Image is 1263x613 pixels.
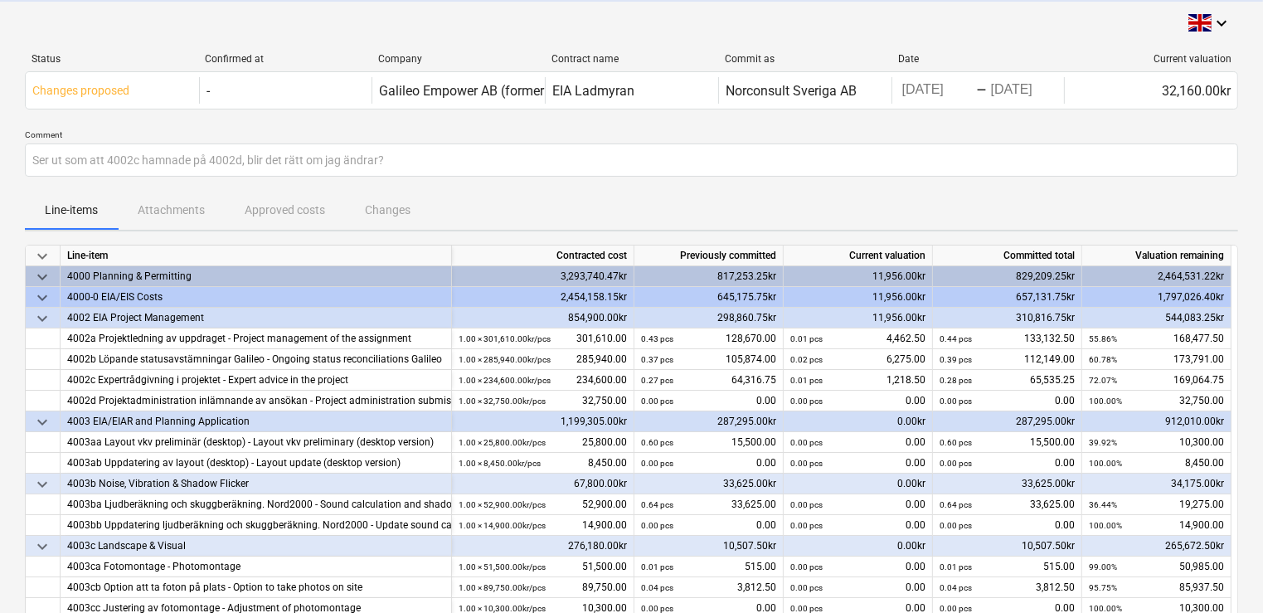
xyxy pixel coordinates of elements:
div: 32,750.00 [1089,391,1224,411]
small: 0.64 pcs [940,500,972,509]
div: 4003cb Option att ta foton på plats - Option to take photos on site [67,577,444,598]
small: 0.00 pcs [641,459,673,468]
div: 2,464,531.22kr [1082,266,1231,287]
div: 544,083.25kr [1082,308,1231,328]
div: 15,500.00 [641,432,776,453]
span: keyboard_arrow_down [32,474,52,494]
small: 0.28 pcs [940,376,972,385]
small: 1.00 × 14,900.00kr / pcs [459,521,546,530]
div: Contract name [551,53,712,65]
small: 0.00 pcs [940,397,972,406]
div: Line-item [61,246,452,266]
div: 0.00 [940,391,1075,411]
div: 169,064.75 [1089,370,1224,391]
div: 14,900.00 [1089,515,1224,536]
div: 105,874.00 [641,349,776,370]
div: Current valuation [784,246,933,266]
div: 33,625.00kr [933,474,1082,494]
small: 0.00 pcs [790,604,823,613]
div: 4003b Noise, Vibration & Shadow Flicker [67,474,444,494]
div: 168,477.50 [1089,328,1224,349]
div: 8,450.00 [1089,453,1224,474]
small: 100.00% [1089,521,1122,530]
div: 34,175.00kr [1082,474,1231,494]
div: 0.00 [641,515,776,536]
div: 4000 Planning & Permitting [67,266,444,287]
div: 515.00 [940,557,1075,577]
div: 11,956.00kr [784,266,933,287]
span: keyboard_arrow_down [32,537,52,557]
small: 1.00 × 51,500.00kr / pcs [459,562,546,572]
div: 0.00 [790,515,925,536]
div: EIA Ladmyran [552,83,634,99]
span: keyboard_arrow_down [32,288,52,308]
small: 0.04 pcs [641,583,673,592]
div: 829,209.25kr [933,266,1082,287]
div: 0.00kr [784,474,933,494]
div: Previously committed [634,246,784,266]
small: 0.01 pcs [790,376,823,385]
div: 1,199,305.00kr [452,411,634,432]
small: 1.00 × 10,300.00kr / pcs [459,604,546,613]
div: 4003c Landscape & Visual [67,536,444,557]
div: 0.00 [790,391,925,411]
p: Changes proposed [32,82,129,100]
div: - [206,83,210,99]
div: 4002a Projektledning av uppdraget - Project management of the assignment [67,328,444,349]
small: 0.00 pcs [641,521,673,530]
div: 15,500.00 [940,432,1075,453]
small: 0.00 pcs [940,604,972,613]
small: 0.01 pcs [940,562,972,572]
div: Status [32,53,192,65]
small: 0.00 pcs [790,521,823,530]
div: 0.00 [790,557,925,577]
small: 0.01 pcs [641,562,673,572]
small: 0.00 pcs [940,521,972,530]
small: 0.39 pcs [940,355,972,364]
div: 4002d Projektadministration inlämnande av ansökan - Project administration submission of the appl... [67,391,444,411]
small: 36.44% [1089,500,1117,509]
div: 67,800.00kr [452,474,634,494]
div: 285,940.00 [459,349,627,370]
div: Norconsult Sveriga AB [726,83,857,99]
small: 0.60 pcs [641,438,673,447]
small: 1.00 × 25,800.00kr / pcs [459,438,546,447]
div: 4003ca Fotomontage - Photomontage [67,557,444,577]
div: 645,175.75kr [634,287,784,308]
small: 100.00% [1089,604,1122,613]
div: 33,625.00kr [634,474,784,494]
div: 3,293,740.47kr [452,266,634,287]
div: 515.00 [641,557,776,577]
small: 0.60 pcs [940,438,972,447]
div: 310,816.75kr [933,308,1082,328]
div: 52,900.00 [459,494,627,515]
div: 0.00 [940,453,1075,474]
div: 0.00 [641,391,776,411]
small: 0.00 pcs [790,583,823,592]
div: - [977,85,988,95]
div: 65,535.25 [940,370,1075,391]
small: 0.00 pcs [641,604,673,613]
small: 100.00% [1089,397,1122,406]
div: 287,295.00kr [933,411,1082,432]
small: 0.64 pcs [641,500,673,509]
small: 0.37 pcs [641,355,673,364]
div: 50,985.00 [1089,557,1224,577]
div: 85,937.50 [1089,577,1224,598]
div: 0.00kr [784,411,933,432]
p: Line-items [45,202,98,219]
small: 72.07% [1089,376,1117,385]
div: 4002 EIA Project Management [67,308,444,328]
div: 2,454,158.15kr [452,287,634,308]
div: 301,610.00 [459,328,627,349]
small: 39.92% [1089,438,1117,447]
div: Current valuation [1071,53,1231,65]
div: 912,010.00kr [1082,411,1231,432]
div: 854,900.00kr [452,308,634,328]
div: Galileo Empower AB (formerly GGE Empower Sweden AB) [379,83,716,99]
div: 234,600.00 [459,370,627,391]
div: 817,253.25kr [634,266,784,287]
small: 0.43 pcs [641,334,673,343]
small: 95.75% [1089,583,1117,592]
div: 0.00 [940,515,1075,536]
